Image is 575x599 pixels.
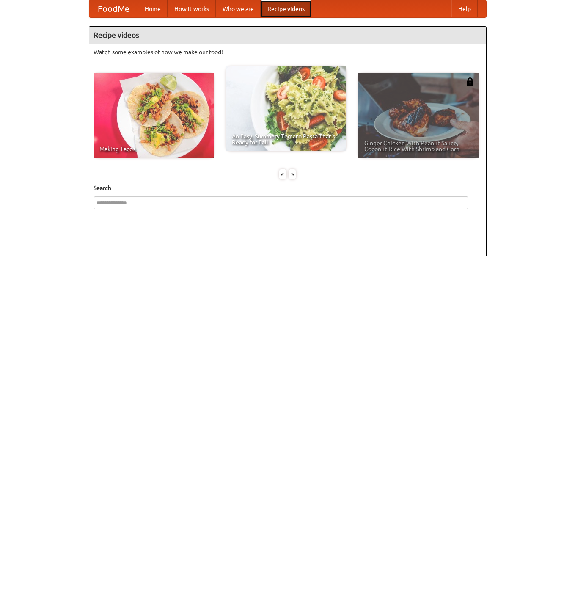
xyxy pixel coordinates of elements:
a: Recipe videos [261,0,311,17]
a: Home [138,0,168,17]
h5: Search [94,184,482,192]
h4: Recipe videos [89,27,486,44]
span: Making Tacos [99,146,208,152]
p: Watch some examples of how we make our food! [94,48,482,56]
a: FoodMe [89,0,138,17]
div: « [279,169,286,179]
a: An Easy, Summery Tomato Pasta That's Ready for Fall [226,66,346,151]
img: 483408.png [466,77,474,86]
a: Making Tacos [94,73,214,158]
div: » [289,169,296,179]
a: Help [451,0,478,17]
a: Who we are [216,0,261,17]
a: How it works [168,0,216,17]
span: An Easy, Summery Tomato Pasta That's Ready for Fall [232,133,340,145]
